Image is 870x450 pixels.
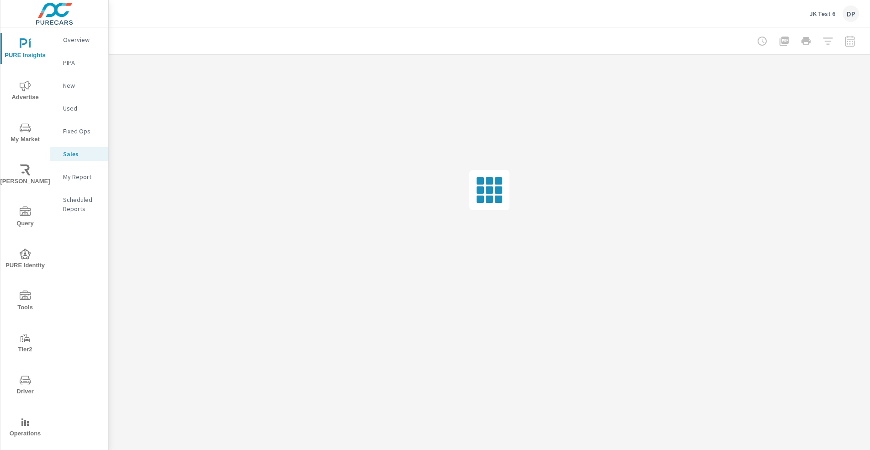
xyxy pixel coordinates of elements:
[50,79,108,92] div: New
[50,193,108,216] div: Scheduled Reports
[3,417,47,439] span: Operations
[3,206,47,229] span: Query
[50,33,108,47] div: Overview
[3,164,47,187] span: [PERSON_NAME]
[63,172,101,181] p: My Report
[3,375,47,397] span: Driver
[50,56,108,69] div: PIPA
[3,122,47,145] span: My Market
[63,195,101,213] p: Scheduled Reports
[63,127,101,136] p: Fixed Ops
[50,147,108,161] div: Sales
[63,81,101,90] p: New
[843,5,859,22] div: DP
[50,170,108,184] div: My Report
[50,124,108,138] div: Fixed Ops
[3,249,47,271] span: PURE Identity
[3,38,47,61] span: PURE Insights
[3,80,47,103] span: Advertise
[63,149,101,159] p: Sales
[810,10,835,18] p: JK Test 6
[3,291,47,313] span: Tools
[50,101,108,115] div: Used
[63,35,101,44] p: Overview
[63,58,101,67] p: PIPA
[63,104,101,113] p: Used
[3,333,47,355] span: Tier2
